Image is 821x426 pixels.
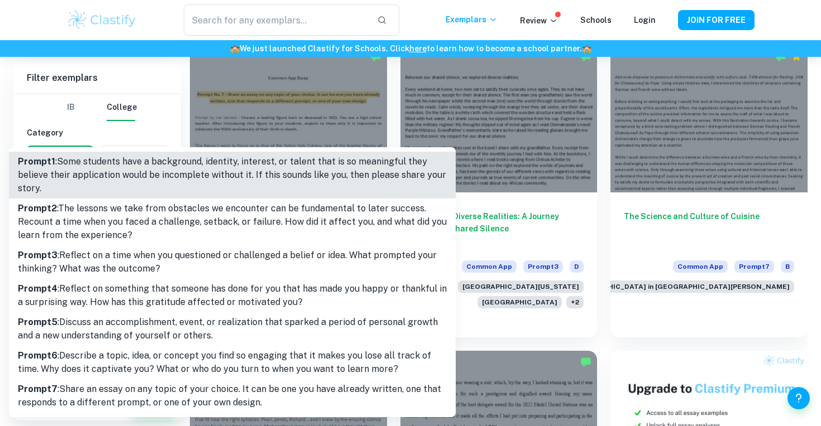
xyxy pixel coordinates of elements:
[18,155,447,195] p: : Some students have a background, identity, interest, or talent that is so meaningful they belie...
[18,384,58,394] b: Prompt 7
[18,282,447,309] p: : Reflect on something that someone has done for you that has made you happy or thankful in a sur...
[18,249,447,275] p: : Reflect on a time when you questioned or challenged a belief or idea. What prompted your thinki...
[18,202,447,242] p: : The lessons we take from obstacles we encounter can be fundamental to later success. Recount a ...
[18,317,58,327] b: Prompt 5
[18,250,58,260] b: Prompt 3
[18,203,57,214] b: Prompt 2
[18,350,58,361] b: Prompt 6
[18,316,447,342] p: : Discuss an accomplishment, event, or realization that sparked a period of personal growth and a...
[18,156,55,167] b: Prompt 1
[18,283,58,294] b: Prompt 4
[18,349,447,376] p: : Describe a topic, idea, or concept you find so engaging that it makes you lose all track of tim...
[18,383,447,409] p: : Share an essay on any topic of your choice. It can be one you have already written, one that re...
